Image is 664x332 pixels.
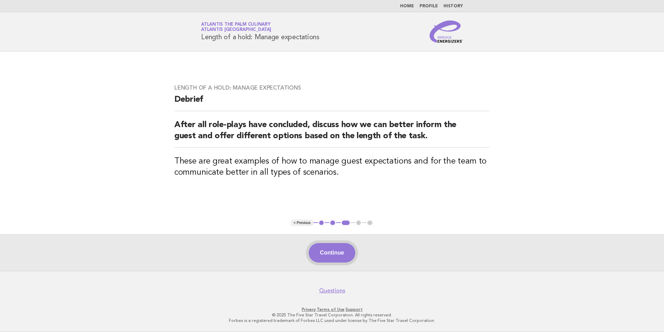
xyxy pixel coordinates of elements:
p: Forbes is a registered trademark of Forbes LLC used under license by The Five Star Travel Corpora... [119,318,545,323]
p: © 2025 The Five Star Travel Corporation. All rights reserved. [119,312,545,318]
a: Profile [420,4,438,8]
h3: These are great examples of how to manage guest expectations and for the team to communicate bett... [174,156,490,178]
button: 1 [318,219,325,226]
h2: Debrief [174,94,490,111]
button: 2 [329,219,336,226]
h3: Length of a hold: Manage expectations [174,84,490,91]
button: Continue [309,243,355,263]
a: Atlantis The Palm CulinaryAtlantis [GEOGRAPHIC_DATA] [201,22,271,32]
img: Service Energizers [430,20,463,43]
a: Privacy [302,307,316,312]
h2: After all role-plays have concluded, discuss how we can better inform the guest and offer differe... [174,119,490,148]
h1: Length of a hold: Manage expectations [201,23,319,41]
span: Atlantis [GEOGRAPHIC_DATA] [201,28,271,32]
a: Questions [319,287,345,294]
a: Support [346,307,363,312]
p: · · [119,307,545,312]
button: < Previous [291,219,313,226]
a: Home [400,4,414,8]
a: Terms of Use [317,307,345,312]
button: 3 [341,219,351,226]
a: History [443,4,463,8]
